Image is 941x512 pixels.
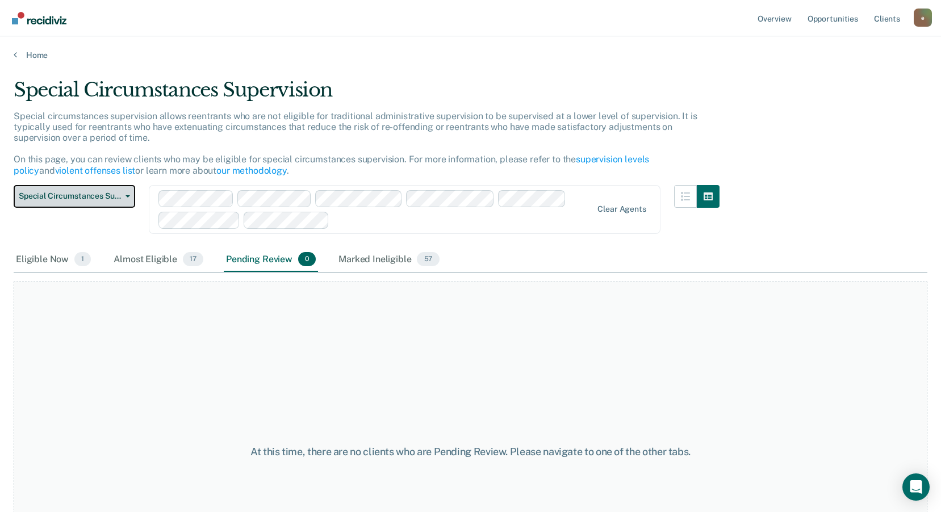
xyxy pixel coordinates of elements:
[902,473,930,501] div: Open Intercom Messenger
[14,111,697,176] p: Special circumstances supervision allows reentrants who are not eligible for traditional administ...
[19,191,121,201] span: Special Circumstances Supervision
[417,252,439,267] span: 57
[55,165,136,176] a: violent offenses list
[216,165,287,176] a: our methodology
[14,78,720,111] div: Special Circumstances Supervision
[14,185,135,208] button: Special Circumstances Supervision
[111,247,206,272] div: Almost Eligible17
[74,252,91,267] span: 1
[12,12,66,24] img: Recidiviz
[224,247,318,272] div: Pending Review0
[14,154,649,175] a: supervision levels policy
[14,50,927,60] a: Home
[914,9,932,27] button: Profile dropdown button
[914,9,932,27] div: e
[336,247,441,272] div: Marked Ineligible57
[183,252,203,267] span: 17
[242,446,699,458] div: At this time, there are no clients who are Pending Review. Please navigate to one of the other tabs.
[298,252,316,267] span: 0
[14,247,93,272] div: Eligible Now1
[597,204,646,214] div: Clear agents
